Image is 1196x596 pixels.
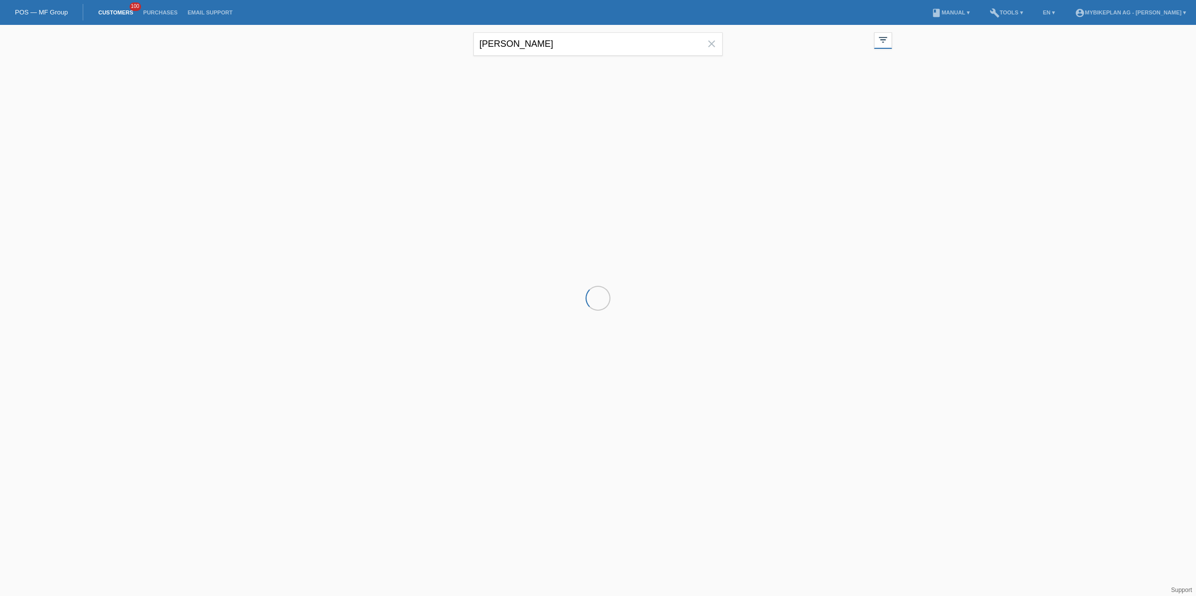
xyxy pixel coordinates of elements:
[473,32,723,56] input: Search...
[706,38,718,50] i: close
[1171,587,1192,594] a: Support
[138,9,182,15] a: Purchases
[931,8,941,18] i: book
[1075,8,1085,18] i: account_circle
[990,8,1000,18] i: build
[878,34,889,45] i: filter_list
[1070,9,1191,15] a: account_circleMybikeplan AG - [PERSON_NAME] ▾
[130,2,142,11] span: 100
[985,9,1028,15] a: buildTools ▾
[1038,9,1060,15] a: EN ▾
[93,9,138,15] a: Customers
[182,9,237,15] a: Email Support
[15,8,68,16] a: POS — MF Group
[926,9,975,15] a: bookManual ▾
